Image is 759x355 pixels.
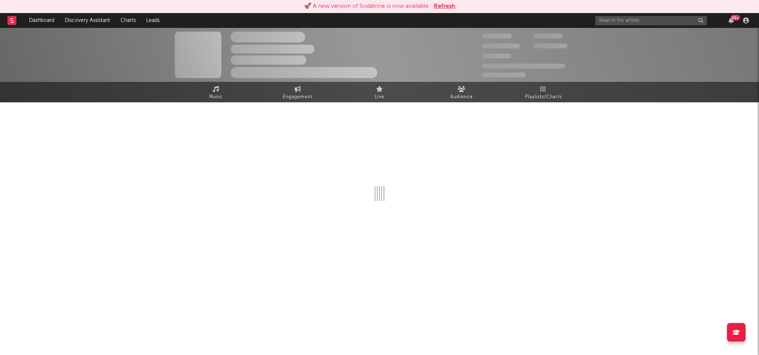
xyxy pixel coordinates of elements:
div: 🚀 A new version of Sodatone is now available. [304,2,430,11]
span: 100,000 [533,33,563,38]
span: Jump Score: 85.0 [482,73,526,77]
a: Dashboard [24,13,60,28]
a: Live [339,82,420,102]
input: Search for artists [595,16,707,25]
span: Engagement [283,93,313,102]
span: 100,000 [482,54,511,58]
a: Discovery Assistant [60,13,115,28]
a: Charts [115,13,141,28]
a: Leads [141,13,165,28]
span: 50,000,000 Monthly Listeners [482,64,565,68]
span: Music [209,93,223,102]
a: Music [175,82,257,102]
span: 50,000,000 [482,44,520,48]
button: 99+ [728,17,734,23]
a: Playlists/Charts [502,82,584,102]
a: Audience [420,82,502,102]
a: Engagement [257,82,339,102]
button: Refresh [434,2,455,11]
span: Audience [450,93,473,102]
span: Playlists/Charts [525,93,562,102]
span: 300,000 [482,33,512,38]
span: 1,000,000 [533,44,567,48]
div: 99 + [731,15,740,20]
span: Live [375,93,384,102]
